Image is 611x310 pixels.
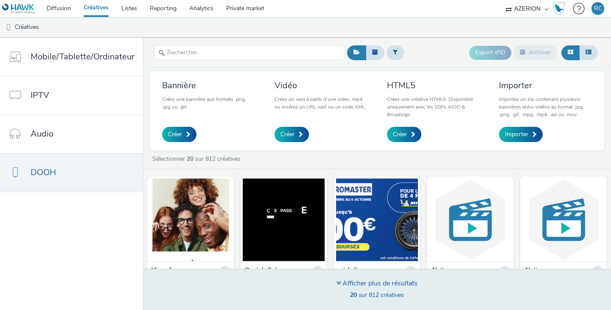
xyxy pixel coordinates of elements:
[387,80,480,91] h3: HTML5
[162,80,255,91] h3: Bannière
[561,45,580,60] button: Grille
[499,127,543,142] a: Importer
[387,127,421,142] a: Créer
[387,95,480,118] p: Créez une créative HTML5. Disponible uniquement avec les SSPs AIOO & Broadsign
[151,266,176,276] strong: Visaudio
[552,2,565,15] img: Hawk Academy
[499,80,592,91] h3: Importer
[151,155,244,163] a: Sélectionner sur 812 créatives
[2,3,35,14] img: undefined Logo
[245,266,284,276] strong: Quai de Scène
[31,166,56,179] span: DOOH
[149,179,232,261] img: DOOH_La_Flèche_Sept visual
[275,80,367,91] h3: Vidéo
[336,279,418,288] div: Afficher plus de résultats
[162,127,196,142] a: Créer
[243,179,325,261] img: FR_Mediarun_QuaideScène_DOOH+_Rentrée2025 visual
[336,179,418,261] img: Michelin_Euromaster_FR_Setp25_418x236-v3.png visual
[275,95,367,111] p: Créez un vast à partir d'une video .mp4 ou insérez un URL vast ou un code XML.
[350,291,404,299] span: sur 812 créatives
[187,155,193,163] strong: 20
[154,45,345,60] input: Rechercher...
[499,95,592,118] p: Importez un zip contenant plusieurs bannières et/ou vidéos au format .jpg, .png, .gif, .mpg, .mp4...
[524,266,541,276] strong: Alptis
[338,266,361,276] strong: michelin
[552,2,569,15] a: Hawk Academy
[505,130,528,139] span: Importer
[31,50,135,63] span: Mobile/Tablette/Ordinateur
[522,179,605,261] img: Sante_des_majeurs_proteges_DOOH-1.mp4 visual
[168,130,182,139] span: Créer
[594,2,602,15] div: RC
[431,266,447,276] strong: Alptis
[162,95,255,111] p: Créez une bannière aux formats .png, .jpg ou .gif.
[280,130,294,139] span: Créer
[350,291,357,299] strong: 20
[4,23,13,32] img: dooh
[579,45,598,60] button: Liste
[31,128,53,140] span: Audio
[469,46,511,59] button: Export d'ID
[513,45,557,60] button: Archiver
[275,127,309,142] a: Créer
[393,130,407,139] span: Créer
[429,179,511,261] img: Transmission_de_patrimoine_DOOH-1.mp4 visual
[31,89,49,101] span: IPTV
